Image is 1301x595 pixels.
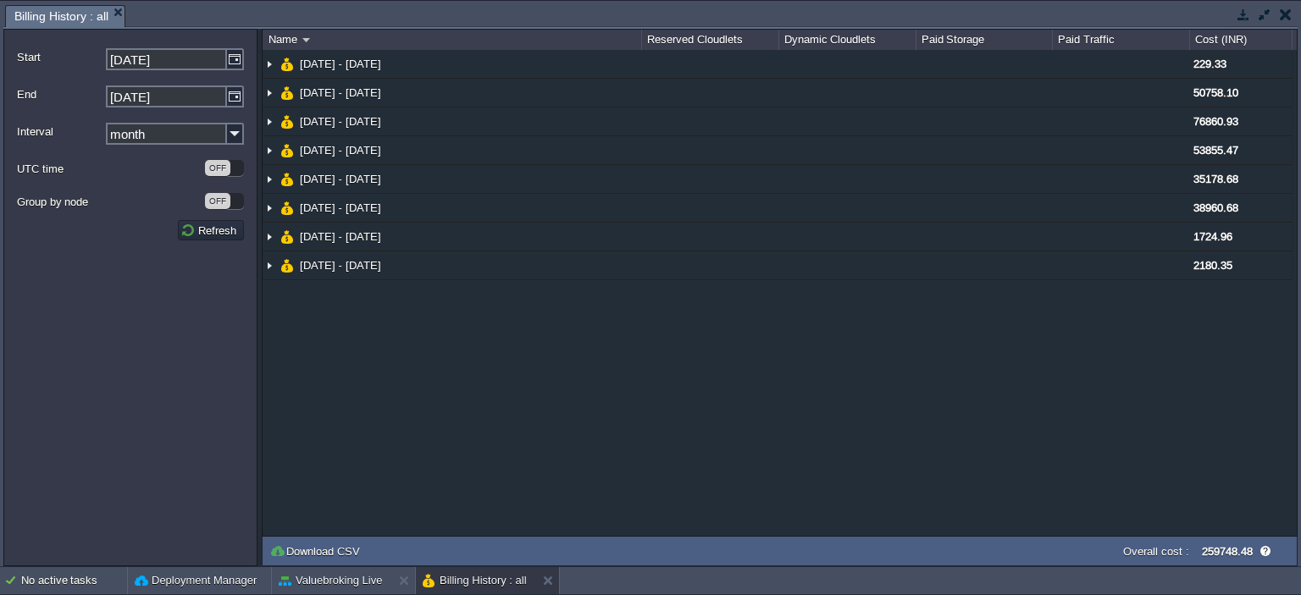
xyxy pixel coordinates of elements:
button: Valuebroking Live [279,572,382,589]
img: AMDAwAAAACH5BAEAAAAALAAAAAABAAEAAAICRAEAOw== [280,79,294,107]
div: Name [264,30,641,50]
a: [DATE] - [DATE] [298,85,384,100]
a: [DATE] - [DATE] [298,258,384,273]
a: [DATE] - [DATE] [298,229,384,244]
span: 35178.68 [1193,173,1238,185]
div: Reserved Cloudlets [643,30,778,50]
span: 53855.47 [1193,144,1238,157]
a: [DATE] - [DATE] [298,114,384,129]
span: 1724.96 [1193,230,1232,243]
img: AMDAwAAAACH5BAEAAAAALAAAAAABAAEAAAICRAEAOw== [280,107,294,135]
img: AMDAwAAAACH5BAEAAAAALAAAAAABAAEAAAICRAEAOw== [263,79,276,107]
label: 259748.48 [1202,545,1253,558]
div: Cost (INR) [1191,30,1292,50]
img: AMDAwAAAACH5BAEAAAAALAAAAAABAAEAAAICRAEAOw== [280,223,294,251]
a: [DATE] - [DATE] [298,172,384,186]
a: [DATE] - [DATE] [298,201,384,215]
img: AMDAwAAAACH5BAEAAAAALAAAAAABAAEAAAICRAEAOw== [263,251,276,279]
button: Download CSV [269,543,365,559]
span: 2180.35 [1193,259,1232,272]
a: [DATE] - [DATE] [298,57,384,71]
img: AMDAwAAAACH5BAEAAAAALAAAAAABAAEAAAICRAEAOw== [263,223,276,251]
img: AMDAwAAAACH5BAEAAAAALAAAAAABAAEAAAICRAEAOw== [280,50,294,78]
img: AMDAwAAAACH5BAEAAAAALAAAAAABAAEAAAICRAEAOw== [280,194,294,222]
button: Refresh [180,223,241,238]
label: End [17,85,104,103]
label: UTC time [17,160,203,178]
div: Paid Traffic [1054,30,1189,50]
label: Overall cost : [1123,545,1189,558]
span: 76860.93 [1193,115,1238,128]
img: AMDAwAAAACH5BAEAAAAALAAAAAABAAEAAAICRAEAOw== [263,194,276,222]
div: OFF [205,193,230,209]
div: OFF [205,160,230,176]
img: AMDAwAAAACH5BAEAAAAALAAAAAABAAEAAAICRAEAOw== [302,38,310,42]
img: AMDAwAAAACH5BAEAAAAALAAAAAABAAEAAAICRAEAOw== [280,136,294,164]
button: Deployment Manager [135,572,257,589]
span: 50758.10 [1193,86,1238,99]
img: AMDAwAAAACH5BAEAAAAALAAAAAABAAEAAAICRAEAOw== [263,136,276,164]
a: [DATE] - [DATE] [298,143,384,157]
img: AMDAwAAAACH5BAEAAAAALAAAAAABAAEAAAICRAEAOw== [280,165,294,193]
div: Paid Storage [917,30,1053,50]
label: Group by node [17,193,203,211]
span: 38960.68 [1193,201,1238,214]
label: Interval [17,123,104,140]
div: Dynamic Cloudlets [780,30,916,50]
img: AMDAwAAAACH5BAEAAAAALAAAAAABAAEAAAICRAEAOw== [263,50,276,78]
img: AMDAwAAAACH5BAEAAAAALAAAAAABAAEAAAICRAEAOw== [263,107,276,135]
label: Start [17,48,104,66]
button: Billing History : all [423,572,527,589]
img: AMDAwAAAACH5BAEAAAAALAAAAAABAAEAAAICRAEAOw== [263,165,276,193]
span: Billing History : all [14,6,108,27]
span: 229.33 [1193,58,1226,70]
img: AMDAwAAAACH5BAEAAAAALAAAAAABAAEAAAICRAEAOw== [280,251,294,279]
div: No active tasks [21,567,127,594]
